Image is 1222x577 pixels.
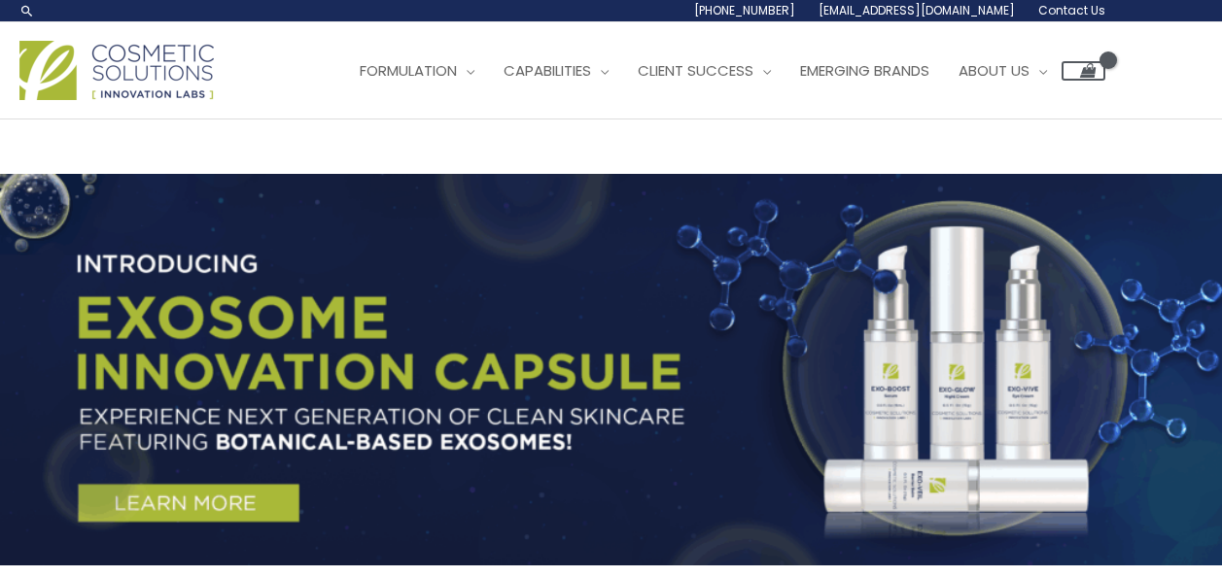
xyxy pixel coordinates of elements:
[800,60,929,81] span: Emerging Brands
[504,60,591,81] span: Capabilities
[345,42,489,100] a: Formulation
[638,60,753,81] span: Client Success
[1038,2,1105,18] span: Contact Us
[1062,61,1105,81] a: View Shopping Cart, empty
[944,42,1062,100] a: About Us
[360,60,457,81] span: Formulation
[786,42,944,100] a: Emerging Brands
[19,41,214,100] img: Cosmetic Solutions Logo
[623,42,786,100] a: Client Success
[489,42,623,100] a: Capabilities
[819,2,1015,18] span: [EMAIL_ADDRESS][DOMAIN_NAME]
[694,2,795,18] span: [PHONE_NUMBER]
[959,60,1030,81] span: About Us
[19,3,35,18] a: Search icon link
[331,42,1105,100] nav: Site Navigation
